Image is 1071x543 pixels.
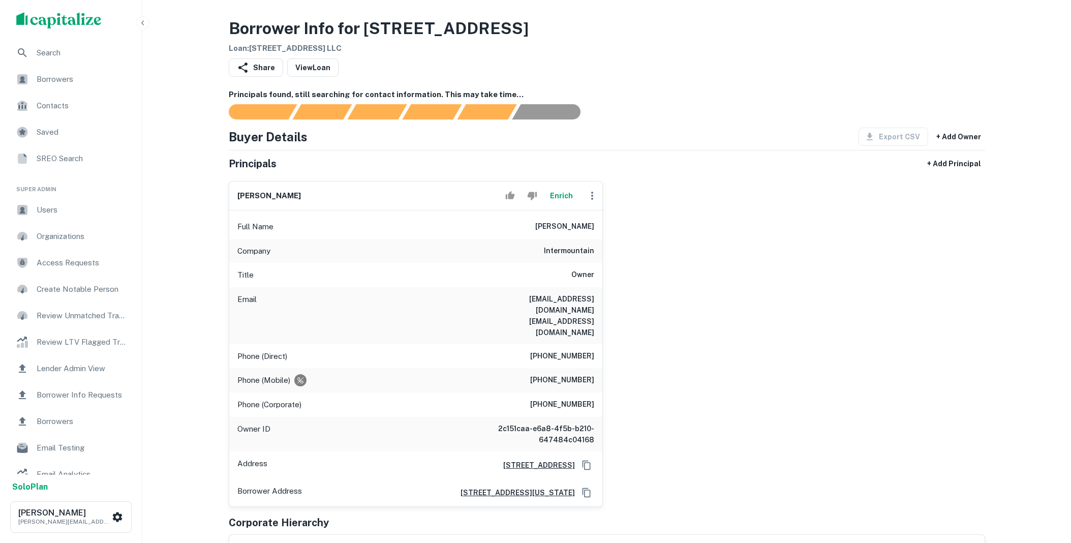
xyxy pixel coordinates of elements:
a: Lender Admin View [8,356,134,381]
a: Create Notable Person [8,277,134,301]
a: SoloPlan [12,481,48,493]
button: [PERSON_NAME][PERSON_NAME][EMAIL_ADDRESS][DOMAIN_NAME] [10,501,132,533]
div: AI fulfillment process complete. [512,104,593,119]
button: Enrich [545,186,578,206]
img: capitalize-logo.png [16,12,102,28]
p: Phone (Corporate) [237,399,301,411]
span: Email Testing [37,442,128,454]
a: Borrowers [8,409,134,434]
p: Owner ID [237,423,270,445]
div: Your request is received and processing... [292,104,352,119]
iframe: Chat Widget [1020,462,1071,510]
button: Copy Address [579,458,594,473]
h6: [PHONE_NUMBER] [530,374,594,386]
strong: Solo Plan [12,482,48,492]
p: Borrower Address [237,485,302,500]
h6: [PERSON_NAME] [535,221,594,233]
span: Users [37,204,128,216]
div: Principals found, AI now looking for contact information... [402,104,462,119]
span: Access Requests [37,257,128,269]
h6: [EMAIL_ADDRESS][DOMAIN_NAME] [EMAIL_ADDRESS][DOMAIN_NAME] [472,293,594,338]
span: Search [37,47,128,59]
button: Reject [523,186,541,206]
a: Contacts [8,94,134,118]
div: Documents found, AI parsing details... [347,104,407,119]
h6: Owner [571,269,594,281]
a: [STREET_ADDRESS][US_STATE] [452,487,575,498]
div: Principals found, still searching for contact information. This may take time... [457,104,516,119]
span: Review LTV Flagged Transactions [37,336,128,348]
p: [PERSON_NAME][EMAIL_ADDRESS][DOMAIN_NAME] [18,517,110,526]
h6: [PHONE_NUMBER] [530,399,594,411]
a: Saved [8,120,134,144]
span: Borrowers [37,415,128,428]
span: Contacts [37,100,128,112]
p: Phone (Mobile) [237,374,290,386]
span: Borrowers [37,73,128,85]
a: Borrower Info Requests [8,383,134,407]
button: Share [229,58,283,77]
span: Review Unmatched Transactions [37,310,128,322]
span: Lender Admin View [37,363,128,375]
a: [STREET_ADDRESS] [495,460,575,471]
a: Review LTV Flagged Transactions [8,330,134,354]
h5: Corporate Hierarchy [229,515,329,530]
a: Email Testing [8,436,134,460]
button: Copy Address [579,485,594,500]
li: Super Admin [8,173,134,198]
button: Accept [501,186,519,206]
h6: intermountain [544,245,594,257]
a: SREO Search [8,146,134,171]
a: Organizations [8,224,134,249]
p: Email [237,293,257,338]
h4: Buyer Details [229,128,308,146]
p: Company [237,245,270,257]
a: Users [8,198,134,222]
span: Organizations [37,230,128,243]
h6: Loan : [STREET_ADDRESS] LLC [229,43,529,54]
h6: [PERSON_NAME] [18,509,110,517]
a: ViewLoan [287,58,339,77]
h6: Principals found, still searching for contact information. This may take time... [229,89,985,101]
button: + Add Principal [923,155,985,173]
a: Review Unmatched Transactions [8,304,134,328]
div: Sending borrower request to AI... [217,104,293,119]
span: Borrower Info Requests [37,389,128,401]
span: Email Analytics [37,468,128,480]
p: Address [237,458,267,473]
h5: Principals [229,156,277,171]
p: Phone (Direct) [237,350,287,363]
button: + Add Owner [932,128,985,146]
a: Search [8,41,134,65]
span: Saved [37,126,128,138]
a: Access Requests [8,251,134,275]
p: Full Name [237,221,273,233]
h6: 2c151caa-e6a8-4f5b-b210-647484c04168 [472,423,594,445]
a: Email Analytics [8,462,134,487]
div: Requests to not be contacted at this number [294,374,307,386]
a: Borrowers [8,67,134,92]
span: Create Notable Person [37,283,128,295]
h6: [PHONE_NUMBER] [530,350,594,363]
h6: [PERSON_NAME] [237,190,301,202]
h3: Borrower Info for [STREET_ADDRESS] [229,16,529,41]
span: SREO Search [37,153,128,165]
